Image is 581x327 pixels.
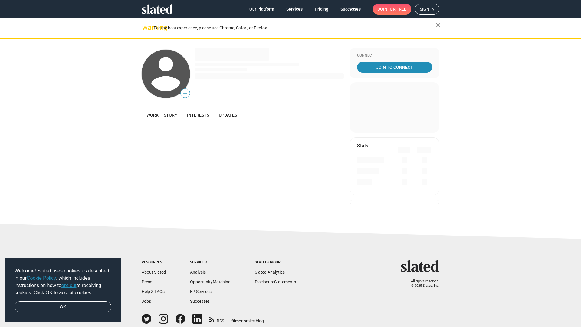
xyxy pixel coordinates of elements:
[255,260,296,265] div: Slated Group
[190,270,206,275] a: Analysis
[405,279,439,288] p: All rights reserved. © 2025 Slated, Inc.
[231,319,239,323] span: film
[387,4,406,15] span: for free
[142,108,182,122] a: Work history
[190,289,212,294] a: EP Services
[5,258,121,322] div: cookieconsent
[336,4,366,15] a: Successes
[209,315,224,324] a: RSS
[146,113,177,117] span: Work history
[187,113,209,117] span: Interests
[373,4,411,15] a: Joinfor free
[286,4,303,15] span: Services
[219,113,237,117] span: Updates
[181,90,190,97] span: —
[154,24,436,32] div: For the best experience, please use Chrome, Safari, or Firefox.
[142,299,151,304] a: Jobs
[340,4,361,15] span: Successes
[378,4,406,15] span: Join
[182,108,214,122] a: Interests
[255,279,296,284] a: DisclosureStatements
[142,260,166,265] div: Resources
[357,62,432,73] a: Join To Connect
[358,62,431,73] span: Join To Connect
[15,267,111,296] span: Welcome! Slated uses cookies as described in our , which includes instructions on how to of recei...
[142,289,165,294] a: Help & FAQs
[357,53,432,58] div: Connect
[435,21,442,29] mat-icon: close
[190,299,210,304] a: Successes
[231,313,264,324] a: filmonomics blog
[142,24,149,31] mat-icon: warning
[420,4,435,14] span: Sign in
[142,279,152,284] a: Press
[281,4,307,15] a: Services
[190,260,231,265] div: Services
[255,270,285,275] a: Slated Analytics
[310,4,333,15] a: Pricing
[190,279,231,284] a: OpportunityMatching
[245,4,279,15] a: Our Platform
[142,270,166,275] a: About Slated
[415,4,439,15] a: Sign in
[214,108,242,122] a: Updates
[15,301,111,313] a: dismiss cookie message
[61,283,77,288] a: opt-out
[249,4,274,15] span: Our Platform
[357,143,368,149] mat-card-title: Stats
[315,4,328,15] span: Pricing
[27,276,56,281] a: Cookie Policy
